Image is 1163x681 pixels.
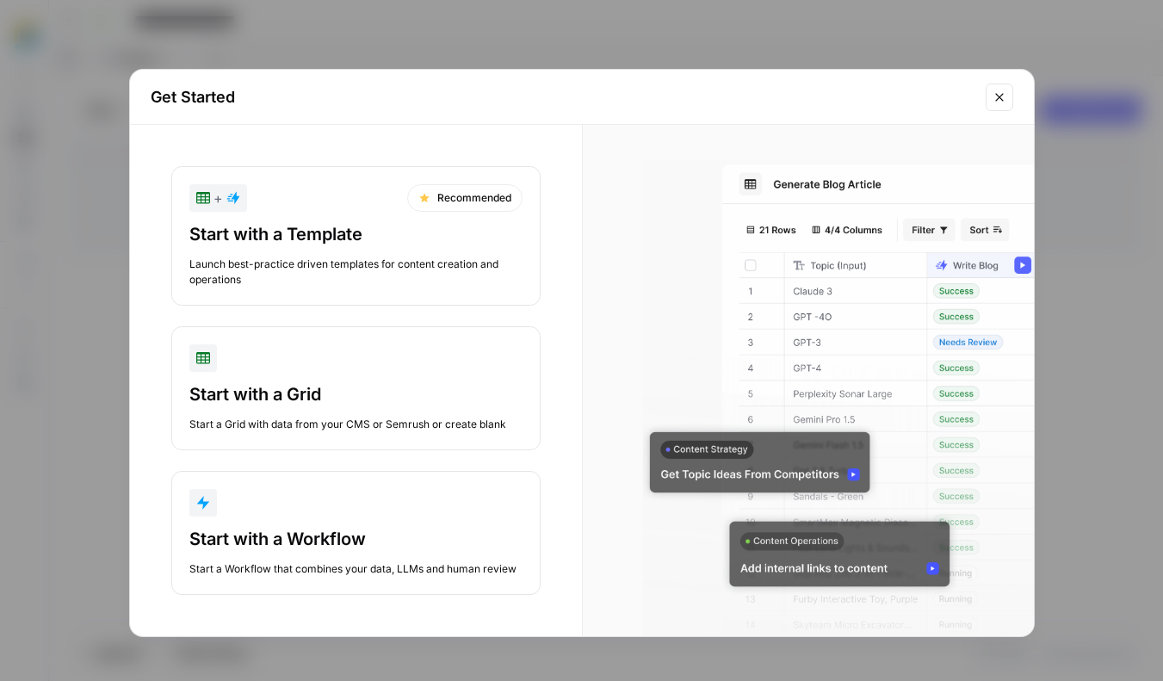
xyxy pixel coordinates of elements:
[986,84,1013,111] button: Close modal
[171,471,541,595] button: Start with a WorkflowStart a Workflow that combines your data, LLMs and human review
[189,417,523,432] div: Start a Grid with data from your CMS or Semrush or create blank
[151,85,975,109] h2: Get Started
[189,527,523,551] div: Start with a Workflow
[189,561,523,577] div: Start a Workflow that combines your data, LLMs and human review
[189,382,523,406] div: Start with a Grid
[171,166,541,306] button: +RecommendedStart with a TemplateLaunch best-practice driven templates for content creation and o...
[407,184,523,212] div: Recommended
[171,326,541,450] button: Start with a GridStart a Grid with data from your CMS or Semrush or create blank
[189,257,523,288] div: Launch best-practice driven templates for content creation and operations
[189,222,523,246] div: Start with a Template
[196,188,240,208] div: +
